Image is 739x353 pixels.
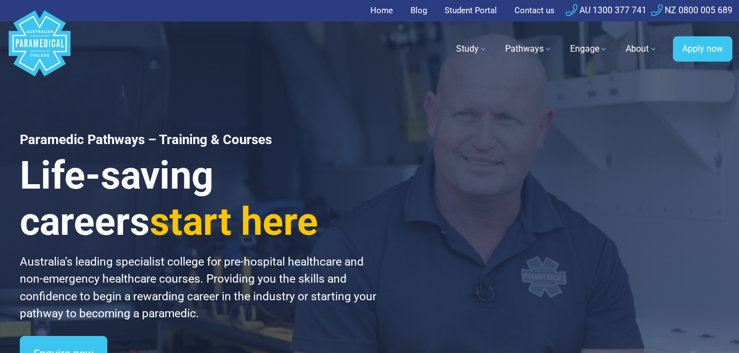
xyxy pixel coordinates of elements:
a: Engage [563,34,615,64]
a: AU 1300 377 741 [566,5,647,15]
a: About [619,34,664,64]
a: NZ 0800 005 689 [651,5,732,15]
span: start here [150,199,318,244]
h1: Paramedic Pathways – Training & Courses [20,132,383,148]
a: Apply now [673,36,732,62]
h3: Life-saving careers [20,152,383,245]
a: Pathways [499,34,559,64]
a: Study [450,34,494,64]
p: Australia’s leading specialist college for pre-hospital healthcare and non-emergency healthcare c... [20,253,383,323]
a: Australian Paramedical College [7,21,73,77]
